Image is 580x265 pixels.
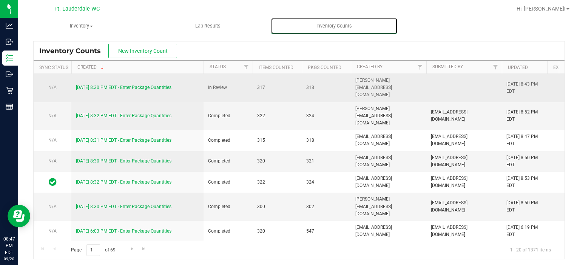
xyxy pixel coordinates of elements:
[76,179,171,185] a: [DATE] 8:32 PM EDT - Enter Package Quantities
[76,228,171,234] a: [DATE] 6:03 PM EDT - Enter Package Quantities
[257,228,297,235] span: 320
[6,22,13,29] inline-svg: Analytics
[355,196,422,218] span: [PERSON_NAME][EMAIL_ADDRESS][DOMAIN_NAME]
[506,109,543,123] div: [DATE] 8:52 PM EDT
[6,38,13,46] inline-svg: Inbound
[6,103,13,110] inline-svg: Reports
[8,205,30,227] iframe: Resource center
[86,244,100,256] input: 1
[504,244,557,256] span: 1 - 20 of 1371 items
[355,77,422,99] span: [PERSON_NAME][EMAIL_ADDRESS][DOMAIN_NAME]
[6,87,13,94] inline-svg: Retail
[185,23,231,29] span: Lab Results
[76,113,171,118] a: [DATE] 8:32 PM EDT - Enter Package Quantities
[48,204,57,209] span: N/A
[257,179,297,186] span: 322
[126,244,137,254] a: Go to the next page
[257,137,297,144] span: 315
[506,199,543,214] div: [DATE] 8:50 PM EDT
[357,64,383,69] a: Created By
[3,236,15,256] p: 08:47 PM EDT
[306,179,346,186] span: 324
[506,154,543,168] div: [DATE] 8:50 PM EDT
[271,18,398,34] a: Inventory Counts
[48,158,57,164] span: N/A
[431,154,497,168] span: [EMAIL_ADDRESS][DOMAIN_NAME]
[355,175,422,189] span: [EMAIL_ADDRESS][DOMAIN_NAME]
[257,112,297,119] span: 322
[431,109,497,123] span: [EMAIL_ADDRESS][DOMAIN_NAME]
[489,61,502,74] a: Filter
[39,65,68,70] a: Sync Status
[76,85,171,90] a: [DATE] 8:30 PM EDT - Enter Package Quantities
[431,133,497,147] span: [EMAIL_ADDRESS][DOMAIN_NAME]
[306,84,346,91] span: 318
[76,158,171,164] a: [DATE] 8:30 PM EDT - Enter Package Quantities
[48,85,57,90] span: N/A
[210,64,226,69] a: Status
[257,203,297,210] span: 300
[306,203,346,210] span: 302
[108,44,177,58] button: New Inventory Count
[18,18,145,34] a: Inventory
[306,228,346,235] span: 547
[6,54,13,62] inline-svg: Inventory
[145,18,271,34] a: Lab Results
[49,177,57,187] span: In Sync
[506,224,543,238] div: [DATE] 6:19 PM EDT
[432,64,463,69] a: Submitted By
[19,23,144,29] span: Inventory
[355,224,422,238] span: [EMAIL_ADDRESS][DOMAIN_NAME]
[257,158,297,165] span: 320
[48,113,57,118] span: N/A
[355,154,422,168] span: [EMAIL_ADDRESS][DOMAIN_NAME]
[431,199,497,214] span: [EMAIL_ADDRESS][DOMAIN_NAME]
[508,65,528,70] a: Updated
[308,65,341,70] a: Pkgs Counted
[76,204,171,209] a: [DATE] 8:30 PM EDT - Enter Package Quantities
[355,105,422,127] span: [PERSON_NAME][EMAIL_ADDRESS][DOMAIN_NAME]
[506,81,543,95] div: [DATE] 8:43 PM EDT
[431,224,497,238] span: [EMAIL_ADDRESS][DOMAIN_NAME]
[77,64,105,70] a: Created
[240,61,253,74] a: Filter
[208,179,248,186] span: Completed
[355,133,422,147] span: [EMAIL_ADDRESS][DOMAIN_NAME]
[431,175,497,189] span: [EMAIL_ADDRESS][DOMAIN_NAME]
[48,138,57,143] span: N/A
[39,47,108,55] span: Inventory Counts
[118,48,168,54] span: New Inventory Count
[259,65,293,70] a: Items Counted
[517,6,566,12] span: Hi, [PERSON_NAME]!
[306,137,346,144] span: 318
[3,256,15,262] p: 09/20
[208,84,248,91] span: In Review
[208,137,248,144] span: Completed
[306,112,346,119] span: 324
[208,112,248,119] span: Completed
[506,175,543,189] div: [DATE] 8:53 PM EDT
[6,70,13,78] inline-svg: Outbound
[48,228,57,234] span: N/A
[257,84,297,91] span: 317
[306,23,362,29] span: Inventory Counts
[414,61,426,74] a: Filter
[506,133,543,147] div: [DATE] 8:47 PM EDT
[54,6,100,12] span: Ft. Lauderdale WC
[76,138,171,143] a: [DATE] 8:31 PM EDT - Enter Package Quantities
[208,158,248,165] span: Completed
[208,228,248,235] span: Completed
[306,158,346,165] span: 321
[139,244,150,254] a: Go to the last page
[65,244,122,256] span: Page of 69
[208,203,248,210] span: Completed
